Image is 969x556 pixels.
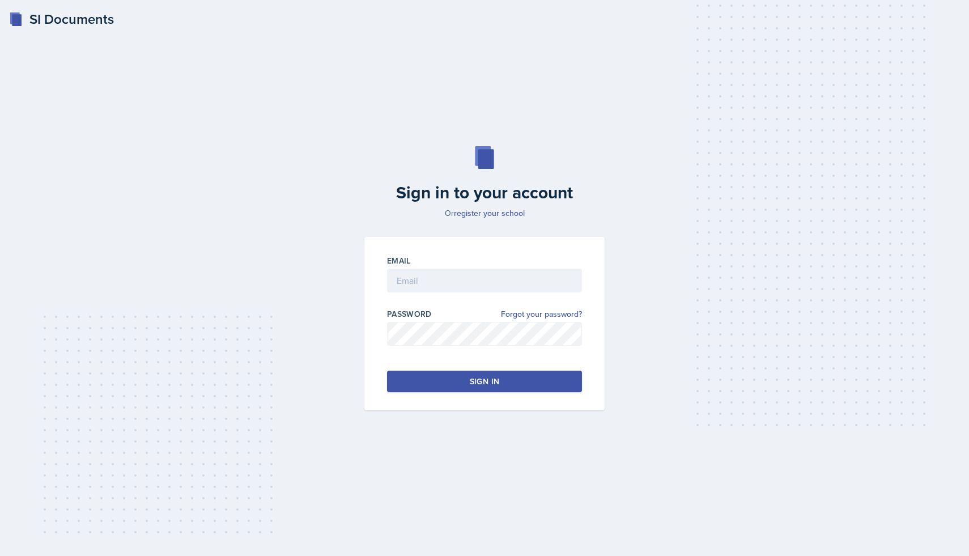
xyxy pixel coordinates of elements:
[9,9,114,29] a: SI Documents
[358,207,611,219] p: Or
[501,308,582,320] a: Forgot your password?
[387,371,582,392] button: Sign in
[358,182,611,203] h2: Sign in to your account
[387,308,432,320] label: Password
[387,269,582,292] input: Email
[470,376,499,387] div: Sign in
[454,207,525,219] a: register your school
[387,255,411,266] label: Email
